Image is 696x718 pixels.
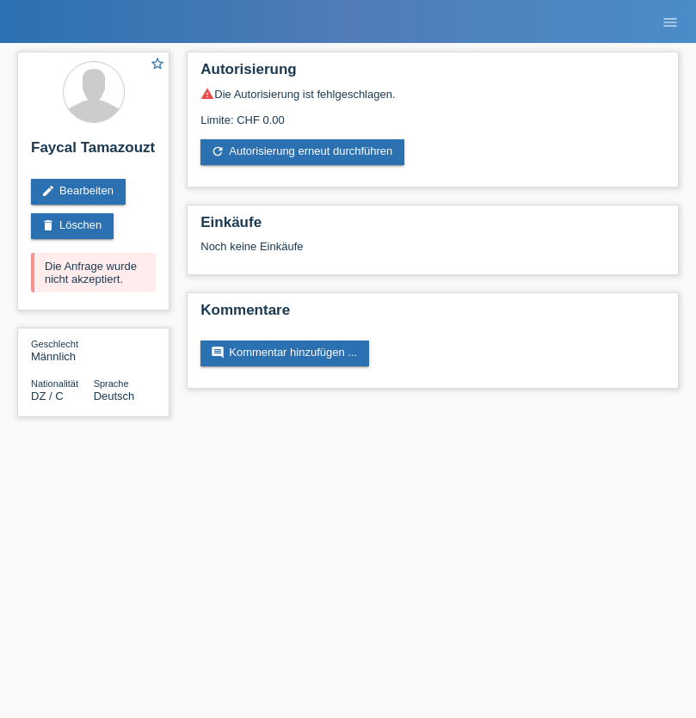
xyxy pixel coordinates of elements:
span: Sprache [94,378,129,389]
a: commentKommentar hinzufügen ... [200,341,369,366]
i: edit [41,184,55,198]
a: star_border [150,56,165,74]
a: menu [653,16,687,27]
div: Die Anfrage wurde nicht akzeptiert. [31,253,156,292]
span: Deutsch [94,390,135,402]
a: editBearbeiten [31,179,126,205]
span: Nationalität [31,378,78,389]
span: Algerien / C / 26.12.2015 [31,390,64,402]
i: menu [662,14,679,31]
div: Männlich [31,337,94,363]
i: delete [41,218,55,232]
div: Die Autorisierung ist fehlgeschlagen. [200,87,665,101]
h2: Kommentare [200,302,665,328]
i: comment [211,346,225,359]
h2: Einkäufe [200,214,665,240]
div: Noch keine Einkäufe [200,240,665,266]
h2: Autorisierung [200,61,665,87]
i: star_border [150,56,165,71]
span: Geschlecht [31,339,78,349]
a: refreshAutorisierung erneut durchführen [200,139,404,165]
i: warning [200,87,214,101]
h2: Faycal Tamazouzt [31,139,156,165]
a: deleteLöschen [31,213,114,239]
div: Limite: CHF 0.00 [200,101,665,126]
i: refresh [211,144,225,158]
